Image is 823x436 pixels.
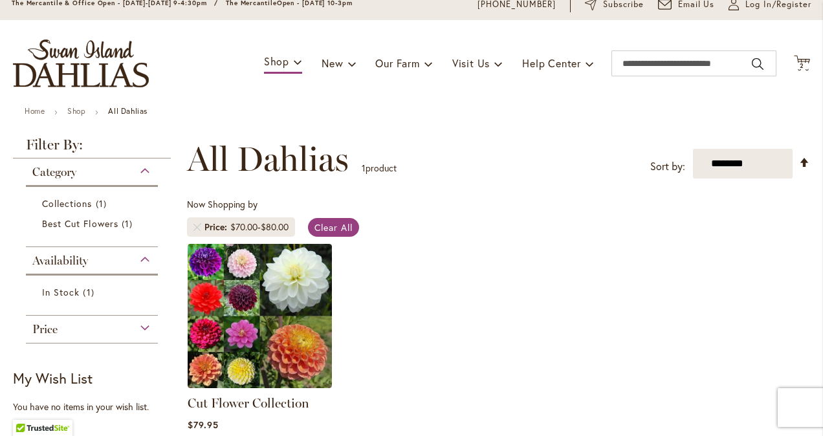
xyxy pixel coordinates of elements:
span: Collections [42,197,93,210]
span: Best Cut Flowers [42,217,118,230]
a: CUT FLOWER COLLECTION [188,378,332,391]
span: Availability [32,254,88,268]
a: Home [25,106,45,116]
label: Sort by: [650,155,685,179]
a: Collections [42,197,145,210]
span: Clear All [314,221,353,234]
span: New [322,56,343,70]
strong: Filter By: [13,138,171,158]
span: Price [204,221,230,234]
strong: My Wish List [13,369,93,387]
img: CUT FLOWER COLLECTION [188,244,332,388]
span: Our Farm [375,56,419,70]
span: Category [32,165,76,179]
button: 2 [794,55,810,72]
a: In Stock 1 [42,285,145,299]
span: In Stock [42,286,80,298]
span: Price [32,322,58,336]
span: Now Shopping by [187,198,258,210]
div: - [230,221,289,234]
span: $80.00 [261,221,289,233]
span: $70.00 [230,221,258,233]
span: Help Center [522,56,581,70]
a: Best Cut Flowers [42,217,145,230]
a: Shop [67,106,85,116]
span: 1 [122,217,136,230]
span: $79.95 [188,419,219,431]
span: Shop [264,54,289,68]
strong: All Dahlias [108,106,148,116]
span: 2 [800,61,804,70]
iframe: Launch Accessibility Center [10,390,46,426]
a: Remove Price $70.00 - $80.00 [193,223,201,231]
span: 1 [362,162,366,174]
p: product [362,158,397,179]
a: store logo [13,39,149,87]
a: Cut Flower Collection [188,395,309,411]
span: 1 [96,197,110,210]
span: Visit Us [452,56,490,70]
span: 1 [83,285,97,299]
span: All Dahlias [187,140,349,179]
a: Clear All [308,218,359,237]
div: You have no items in your wish list. [13,400,179,413]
